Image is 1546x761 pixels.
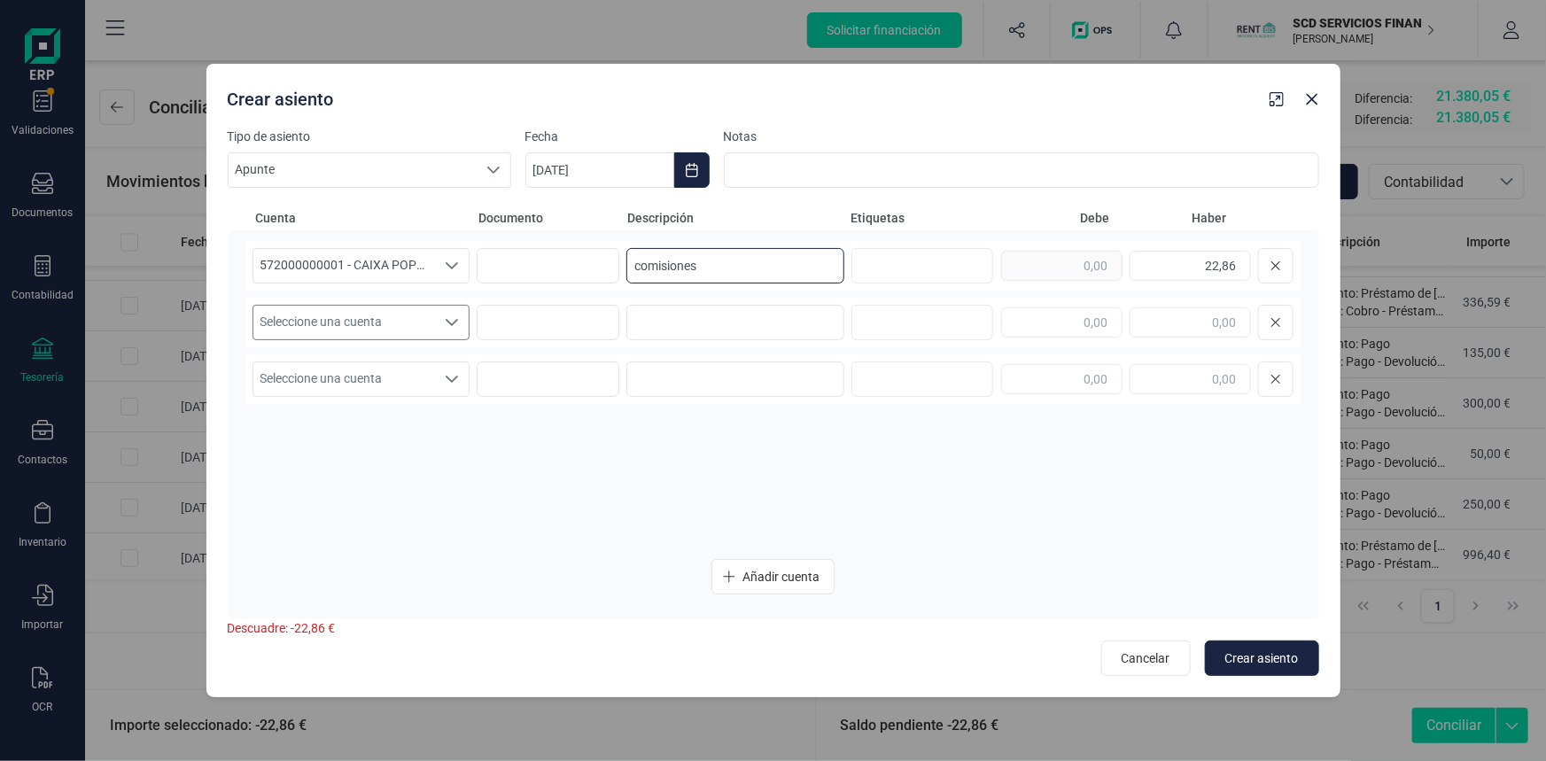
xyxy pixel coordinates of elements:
label: Notas [724,128,1319,145]
input: 0,00 [1130,364,1251,394]
span: Seleccione una cuenta [253,362,436,396]
div: Seleccione una cuenta [436,249,470,283]
div: Seleccione una cuenta [436,306,470,339]
span: Etiquetas [851,209,993,227]
div: Seleccione una cuenta [436,362,470,396]
span: Cuenta [256,209,472,227]
span: Descuadre: -22,86 € [228,621,336,635]
button: Añadir cuenta [711,559,835,594]
input: 0,00 [1001,364,1123,394]
button: Cancelar [1101,641,1191,676]
span: Documento [479,209,621,227]
span: Haber [1117,209,1227,227]
button: Choose Date [674,152,710,188]
span: Apunte [229,153,477,187]
div: Crear asiento [221,80,1262,112]
label: Fecha [525,128,710,145]
button: Crear asiento [1205,641,1319,676]
input: 0,00 [1001,251,1123,281]
span: Seleccione una cuenta [253,306,436,339]
input: 0,00 [1130,307,1251,338]
button: Close [1298,85,1326,113]
span: Crear asiento [1225,649,1299,667]
span: Descripción [628,209,844,227]
input: 0,00 [1130,251,1251,281]
span: 572000000001 - CAIXA POPULAR-CAIXA RURAL, S.C.C.V. [253,249,436,283]
span: Cancelar [1122,649,1170,667]
span: Debe [1000,209,1110,227]
span: Añadir cuenta [742,568,820,586]
label: Tipo de asiento [228,128,511,145]
input: 0,00 [1001,307,1123,338]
